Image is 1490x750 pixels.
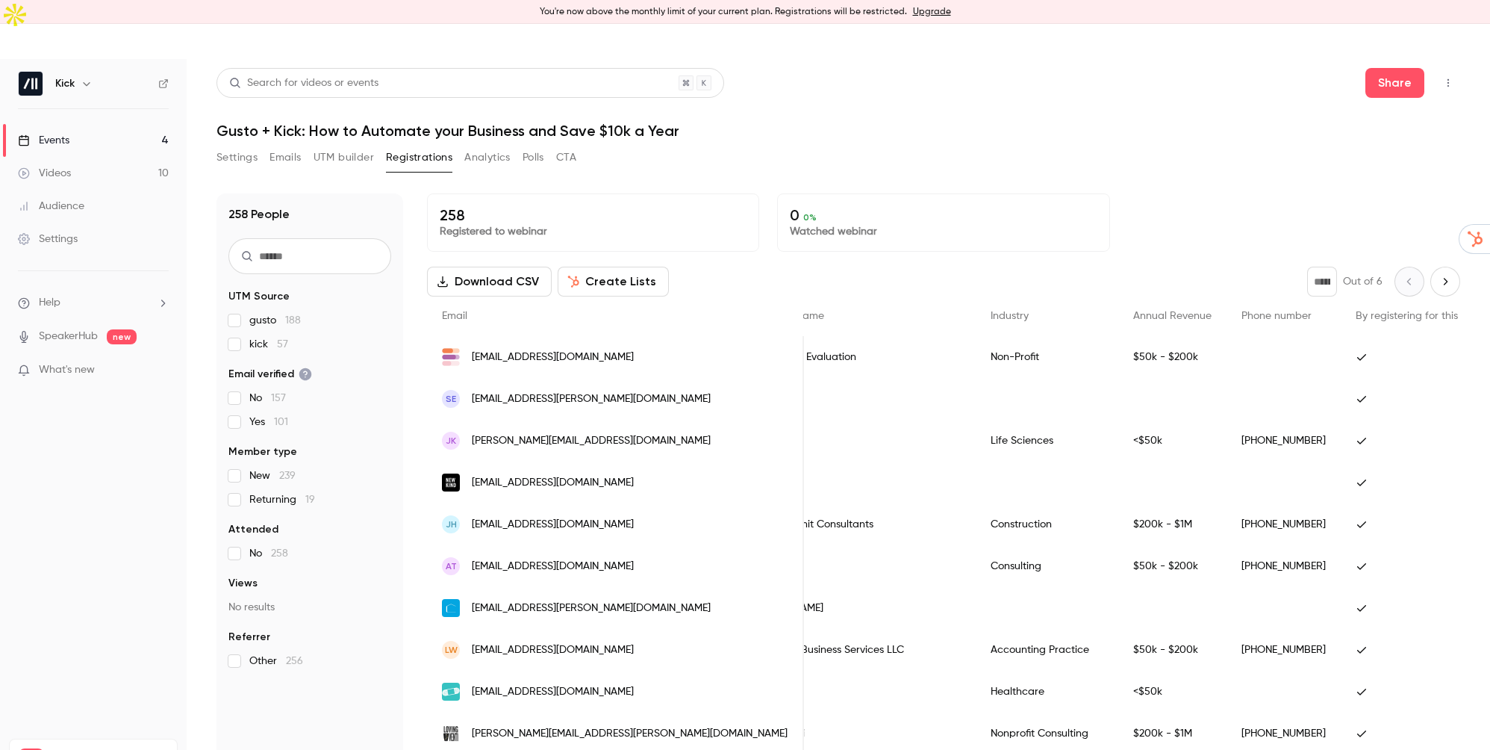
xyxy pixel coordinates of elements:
span: 101 [274,417,288,427]
div: Healthcare [976,671,1118,713]
span: [EMAIL_ADDRESS][DOMAIN_NAME] [472,684,634,700]
span: Referrer [228,630,270,645]
div: Springfield Business Services LLC [732,629,976,671]
div: [PHONE_NUMBER] [1226,545,1341,587]
button: Registrations [386,146,452,170]
span: Attended [228,522,278,537]
span: gusto [249,313,301,328]
img: Kick [19,72,43,96]
span: 239 [279,471,296,481]
span: [EMAIL_ADDRESS][PERSON_NAME][DOMAIN_NAME] [472,391,711,407]
span: No [249,391,286,406]
p: 258 [440,206,746,224]
div: Consulting [976,545,1118,587]
div: Accounting Practice [976,629,1118,671]
span: Email verified [228,367,312,382]
span: [EMAIL_ADDRESS][DOMAIN_NAME] [472,517,634,533]
span: 258 [271,548,288,559]
span: [EMAIL_ADDRESS][DOMAIN_NAME] [472,642,634,658]
span: Phone number [1241,311,1312,321]
img: newkind.com [442,474,460,492]
span: 256 [286,656,303,666]
div: Videos [18,166,71,181]
span: 0 % [803,212,817,223]
span: Returning [249,492,315,507]
div: Non-Profit [976,336,1118,378]
span: 188 [285,315,301,326]
button: Create Lists [558,267,669,297]
p: No results [228,600,391,615]
img: bridgepointevaluation.com [442,348,460,366]
span: Email [442,311,467,321]
img: lynes.studio [442,599,460,617]
button: Settings [216,146,258,170]
span: Other [249,654,303,669]
section: facet-groups [228,289,391,669]
div: $50k - $200k [1118,336,1226,378]
h1: Gusto + Kick: How to Automate your Business and Save $10k a Year [216,122,1460,140]
span: 19 [305,495,315,505]
button: Analytics [464,146,511,170]
span: AT [446,560,457,573]
button: Polls [523,146,544,170]
div: $200k - $1M [1118,503,1226,545]
span: Annual Revenue [1133,311,1212,321]
img: lovingventi.com [442,725,460,743]
span: Help [39,295,60,311]
span: JK [446,434,456,447]
div: <$50k [1118,671,1226,713]
div: Audience [18,199,84,214]
a: Upgrade [913,6,951,18]
div: [PHONE_NUMBER] [1226,629,1341,671]
span: [PERSON_NAME][EMAIL_ADDRESS][PERSON_NAME][DOMAIN_NAME] [472,726,788,742]
span: New [249,468,296,483]
img: idoc24.com [442,683,460,701]
span: [EMAIL_ADDRESS][DOMAIN_NAME] [472,475,634,491]
span: LW [445,643,458,657]
button: Share [1365,68,1424,98]
div: Events [18,133,69,148]
div: Bridgepoint Evaluation [732,336,976,378]
span: kick [249,337,288,352]
button: UTM builder [314,146,374,170]
span: JH [446,518,457,531]
span: [EMAIL_ADDRESS][DOMAIN_NAME] [472,350,634,365]
button: Emails [269,146,301,170]
span: Industry [991,311,1029,321]
div: $50k - $200k [1118,629,1226,671]
span: Yes [249,415,288,430]
span: new [107,329,137,344]
span: 57 [277,339,288,350]
span: [PERSON_NAME][EMAIL_ADDRESS][DOMAIN_NAME] [472,433,711,449]
button: CTA [556,146,576,170]
span: SE [446,392,456,406]
span: 157 [271,393,286,403]
div: Search for videos or events [229,75,378,91]
p: Registered to webinar [440,224,746,239]
span: Member type [228,444,297,459]
button: Download CSV [427,267,552,297]
p: 0 [790,206,1097,224]
div: $50k - $200k [1118,545,1226,587]
div: [PERSON_NAME] [732,587,976,629]
h6: Kick [55,76,75,91]
button: Next page [1430,267,1460,297]
h1: 258 People [228,205,290,223]
span: [EMAIL_ADDRESS][DOMAIN_NAME] [472,559,634,574]
div: iDoc24 [732,671,976,713]
div: Settings [18,232,78,247]
span: UTM Source [228,289,290,304]
a: SpeakerHub [39,329,98,344]
div: [PHONE_NUMBER] [1226,420,1341,462]
span: Views [228,576,258,591]
div: Life Sciences [976,420,1118,462]
iframe: Noticeable Trigger [151,364,169,377]
div: A9i LLC [732,545,976,587]
p: Watched webinar [790,224,1097,239]
li: help-dropdown-opener [18,295,169,311]
div: Aclarity [732,420,976,462]
span: What's new [39,362,95,378]
div: Quality Permit Consultants [732,503,976,545]
span: [EMAIL_ADDRESS][PERSON_NAME][DOMAIN_NAME] [472,601,711,616]
p: Out of 6 [1343,274,1383,289]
